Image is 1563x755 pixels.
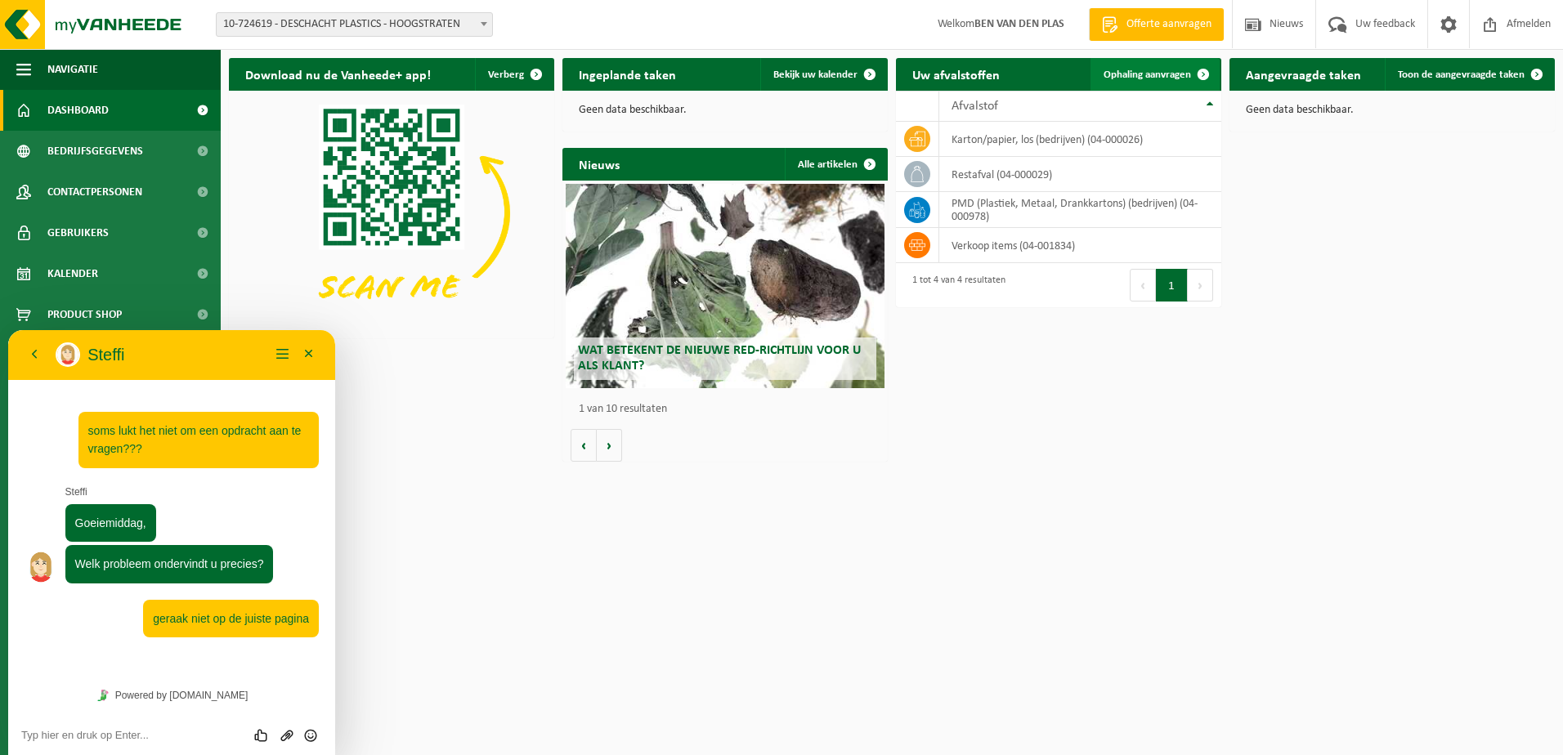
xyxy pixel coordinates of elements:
span: Verberg [488,69,524,80]
td: PMD (Plastiek, Metaal, Drankkartons) (bedrijven) (04-000978) [939,192,1221,228]
p: Geen data beschikbaar. [579,105,871,116]
td: verkoop items (04-001834) [939,228,1221,263]
span: Gebruikers [47,212,109,253]
p: Geen data beschikbaar. [1246,105,1538,116]
span: Afvalstof [952,100,998,113]
p: 1 van 10 resultaten [579,404,880,415]
div: Group of buttons [242,397,314,413]
td: karton/papier, los (bedrijven) (04-000026) [939,122,1221,157]
div: Beoordeel deze chat [242,397,267,413]
div: 1 tot 4 van 4 resultaten [904,267,1005,303]
span: Toon de aangevraagde taken [1398,69,1525,80]
span: Kalender [47,253,98,294]
span: Bedrijfsgegevens [47,131,143,172]
button: Upload bestand [266,397,290,413]
a: Wat betekent de nieuwe RED-richtlijn voor u als klant? [566,184,885,388]
button: Vorige [571,429,597,462]
button: Next [1188,269,1213,302]
img: Download de VHEPlus App [229,91,554,335]
span: Product Shop [47,294,122,335]
span: 10-724619 - DESCHACHT PLASTICS - HOOGSTRATEN [217,13,492,36]
a: Offerte aanvragen [1089,8,1224,41]
button: Verberg [475,58,553,91]
h2: Aangevraagde taken [1229,58,1377,90]
a: Toon de aangevraagde taken [1385,58,1553,91]
span: Dashboard [47,90,109,131]
button: Previous [1130,269,1156,302]
h2: Uw afvalstoffen [896,58,1016,90]
button: 1 [1156,269,1188,302]
h2: Ingeplande taken [562,58,692,90]
img: Tawky_16x16.svg [89,360,101,371]
iframe: chat widget [8,330,335,755]
span: 10-724619 - DESCHACHT PLASTICS - HOOGSTRATEN [216,12,493,37]
span: Contactpersonen [47,172,142,212]
a: Alle artikelen [785,148,886,181]
a: Ophaling aanvragen [1091,58,1220,91]
h2: Nieuws [562,148,636,180]
span: Wat betekent de nieuwe RED-richtlijn voor u als klant? [578,344,861,373]
span: Offerte aanvragen [1122,16,1216,33]
button: Emoji invoeren [290,397,314,413]
strong: BEN VAN DEN PLAS [974,18,1064,30]
a: Powered by [DOMAIN_NAME] [83,355,245,376]
span: Ophaling aanvragen [1104,69,1191,80]
td: restafval (04-000029) [939,157,1221,192]
button: Volgende [597,429,622,462]
h2: Download nu de Vanheede+ app! [229,58,447,90]
a: Bekijk uw kalender [760,58,886,91]
span: Navigatie [47,49,98,90]
span: Bekijk uw kalender [773,69,858,80]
